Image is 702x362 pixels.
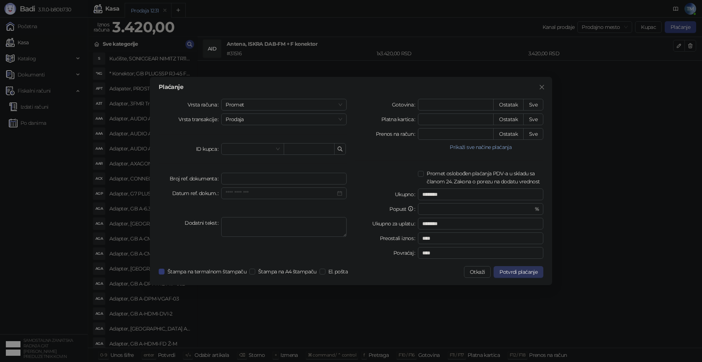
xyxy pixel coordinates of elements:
[493,128,524,140] button: Ostatak
[523,113,543,125] button: Sve
[493,113,524,125] button: Ostatak
[494,266,543,278] button: Potvrdi plaćanje
[226,114,342,125] span: Prodaja
[389,203,418,215] label: Popust
[159,84,543,90] div: Plaćanje
[424,169,543,186] span: Promet oslobođen plaćanja PDV-a u skladu sa članom 24. Zakona o porezu na dodatu vrednost
[523,128,543,140] button: Sve
[523,99,543,111] button: Sve
[376,128,418,140] label: Prenos na račun
[172,187,222,199] label: Datum ref. dokum.
[188,99,222,111] label: Vrsta računa
[165,268,249,276] span: Štampa na termalnom štampaču
[393,247,418,259] label: Povraćaj
[499,269,537,275] span: Potvrdi plaćanje
[226,99,342,110] span: Promet
[418,143,543,152] button: Prikaži sve načine plaćanja
[372,218,418,229] label: Ukupno za uplatu
[539,84,545,90] span: close
[178,113,222,125] label: Vrsta transakcije
[221,217,347,237] textarea: Dodatni tekst
[170,173,221,184] label: Broj ref. dokumenta
[392,99,418,111] label: Gotovina
[380,232,418,244] label: Preostali iznos
[493,99,524,111] button: Ostatak
[255,268,320,276] span: Štampa na A4 štampaču
[325,268,351,276] span: El. pošta
[221,173,347,184] input: Broj ref. dokumenta
[395,189,418,200] label: Ukupno
[185,217,221,229] label: Dodatni tekst
[464,266,491,278] button: Otkaži
[536,81,548,93] button: Close
[226,189,336,197] input: Datum ref. dokum.
[536,84,548,90] span: Zatvori
[381,113,418,125] label: Platna kartica
[196,143,221,155] label: ID kupca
